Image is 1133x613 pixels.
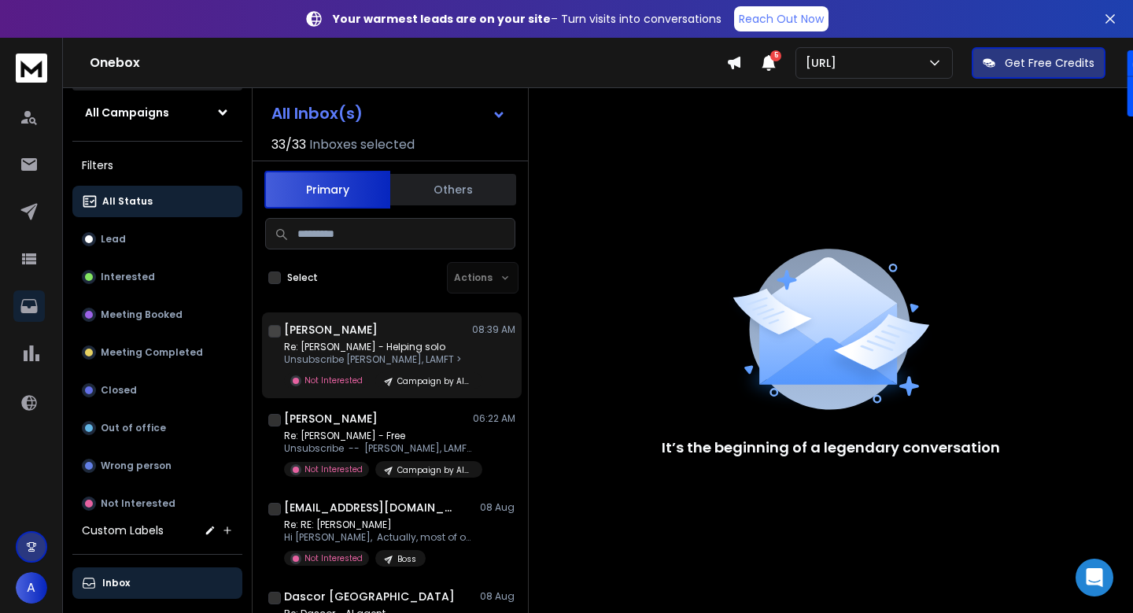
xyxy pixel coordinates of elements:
[101,308,183,321] p: Meeting Booked
[333,11,722,27] p: – Turn visits into conversations
[284,353,473,366] p: Unsubscribe [PERSON_NAME], LAMFT >
[85,105,169,120] h1: All Campaigns
[72,412,242,444] button: Out of office
[90,54,726,72] h1: Onebox
[287,271,318,284] label: Select
[72,223,242,255] button: Lead
[806,55,843,71] p: [URL]
[72,299,242,331] button: Meeting Booked
[101,384,137,397] p: Closed
[397,464,473,476] p: Campaign by Alamin Research
[101,346,203,359] p: Meeting Completed
[284,341,473,353] p: Re: [PERSON_NAME] - Helping solo
[770,50,781,61] span: 5
[72,186,242,217] button: All Status
[397,553,416,565] p: Boss
[72,450,242,482] button: Wrong person
[304,552,363,564] p: Not Interested
[284,322,378,338] h1: [PERSON_NAME]
[284,430,473,442] p: Re: [PERSON_NAME] - Free
[271,135,306,154] span: 33 / 33
[259,98,519,129] button: All Inbox(s)
[72,154,242,176] h3: Filters
[16,572,47,604] button: A
[271,105,363,121] h1: All Inbox(s)
[72,567,242,599] button: Inbox
[264,171,390,209] button: Primary
[972,47,1105,79] button: Get Free Credits
[472,323,515,336] p: 08:39 AM
[72,261,242,293] button: Interested
[1076,559,1113,596] div: Open Intercom Messenger
[101,460,172,472] p: Wrong person
[16,54,47,83] img: logo
[101,233,126,246] p: Lead
[101,271,155,283] p: Interested
[309,135,415,154] h3: Inboxes selected
[734,6,829,31] a: Reach Out Now
[101,422,166,434] p: Out of office
[333,11,551,27] strong: Your warmest leads are on your site
[284,519,473,531] p: Re: RE: [PERSON_NAME]
[72,337,242,368] button: Meeting Completed
[480,590,515,603] p: 08 Aug
[72,97,242,128] button: All Campaigns
[82,523,164,538] h3: Custom Labels
[284,442,473,455] p: Unsubscribe -- [PERSON_NAME], LAMFT, PhD Candidate Marriage
[739,11,824,27] p: Reach Out Now
[72,488,242,519] button: Not Interested
[284,589,455,604] h1: Dascor [GEOGRAPHIC_DATA]
[284,531,473,544] p: Hi [PERSON_NAME], Actually, most of our
[304,375,363,386] p: Not Interested
[72,375,242,406] button: Closed
[101,497,175,510] p: Not Interested
[473,412,515,425] p: 06:22 AM
[304,463,363,475] p: Not Interested
[102,195,153,208] p: All Status
[390,172,516,207] button: Others
[662,437,1000,459] p: It’s the beginning of a legendary conversation
[284,411,378,427] h1: [PERSON_NAME]
[102,577,130,589] p: Inbox
[480,501,515,514] p: 08 Aug
[284,500,457,515] h1: [EMAIL_ADDRESS][DOMAIN_NAME]
[397,375,473,387] p: Campaign by Alamin Research
[1005,55,1094,71] p: Get Free Credits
